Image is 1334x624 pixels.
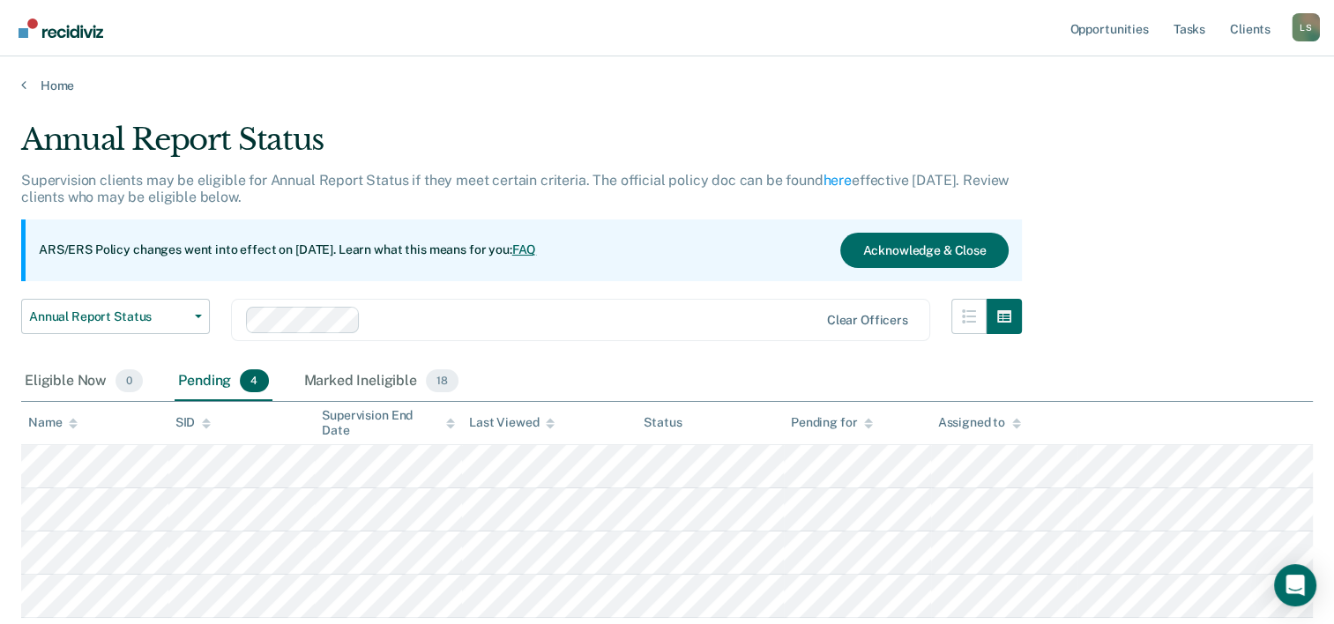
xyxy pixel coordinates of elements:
[512,242,537,256] a: FAQ
[21,78,1313,93] a: Home
[469,415,555,430] div: Last Viewed
[21,362,146,401] div: Eligible Now0
[1292,13,1320,41] button: Profile dropdown button
[21,172,1009,205] p: Supervision clients may be eligible for Annual Report Status if they meet certain criteria. The o...
[322,408,455,438] div: Supervision End Date
[644,415,682,430] div: Status
[19,19,103,38] img: Recidiviz
[175,415,212,430] div: SID
[840,233,1008,268] button: Acknowledge & Close
[426,369,458,392] span: 18
[824,172,852,189] a: here
[21,122,1022,172] div: Annual Report Status
[175,362,272,401] div: Pending4
[21,299,210,334] button: Annual Report Status
[240,369,268,392] span: 4
[39,241,536,259] p: ARS/ERS Policy changes went into effect on [DATE]. Learn what this means for you:
[29,309,188,324] span: Annual Report Status
[827,313,908,328] div: Clear officers
[28,415,78,430] div: Name
[301,362,462,401] div: Marked Ineligible18
[1274,564,1316,606] div: Open Intercom Messenger
[938,415,1021,430] div: Assigned to
[791,415,873,430] div: Pending for
[1292,13,1320,41] div: L S
[116,369,143,392] span: 0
